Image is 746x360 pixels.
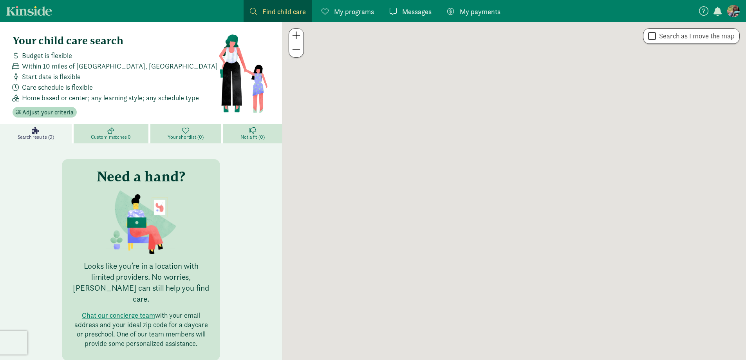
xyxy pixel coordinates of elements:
a: Kinside [6,6,52,16]
a: Not a fit (0) [223,124,282,143]
span: Messages [402,6,432,17]
span: Within 10 miles of [GEOGRAPHIC_DATA], [GEOGRAPHIC_DATA] [22,61,218,71]
span: Home based or center; any learning style; any schedule type [22,92,199,103]
button: Adjust your criteria [13,107,77,118]
span: Adjust your criteria [22,108,74,117]
p: with your email address and your ideal zip code for a daycare or preschool. One of our team membe... [71,311,211,348]
span: Not a fit (0) [240,134,264,140]
span: Start date is flexible [22,71,81,82]
label: Search as I move the map [656,31,735,41]
span: Custom matches 0 [91,134,131,140]
a: Custom matches 0 [74,124,150,143]
h3: Need a hand? [97,168,185,184]
span: Your shortlist (0) [168,134,203,140]
span: My payments [460,6,500,17]
span: Care schedule is flexible [22,82,93,92]
div: Click to see details [508,185,521,198]
button: Chat our concierge team [82,311,155,320]
p: Looks like you’re in a location with limited providers. No worries, [PERSON_NAME] can still help ... [71,261,211,304]
span: Search results (0) [18,134,54,140]
span: Find child care [262,6,306,17]
h4: Your child care search [13,34,218,47]
span: Budget is flexible [22,50,72,61]
span: My programs [334,6,374,17]
a: Your shortlist (0) [150,124,223,143]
